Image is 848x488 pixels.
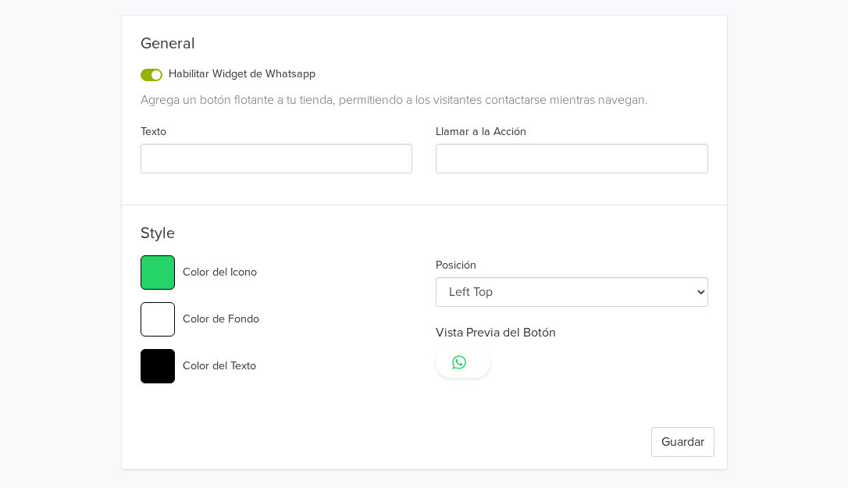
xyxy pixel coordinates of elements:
label: Color de Fondo [183,311,259,328]
div: General [141,34,708,59]
label: Color del Texto [183,358,256,375]
label: Llamar a la Acción [436,123,526,141]
label: Color del Icono [183,264,257,281]
label: Posición [436,257,476,274]
h5: Style [141,224,708,249]
label: Texto [141,123,166,141]
div: Agrega un botón flotante a tu tienda, permitiendo a los visitantes contactarse mientras navegan. [141,91,708,109]
label: Habilitar Widget de Whatsapp [169,66,315,83]
h6: Vista Previa del Botón [436,326,708,340]
button: Guardar [651,427,714,457]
